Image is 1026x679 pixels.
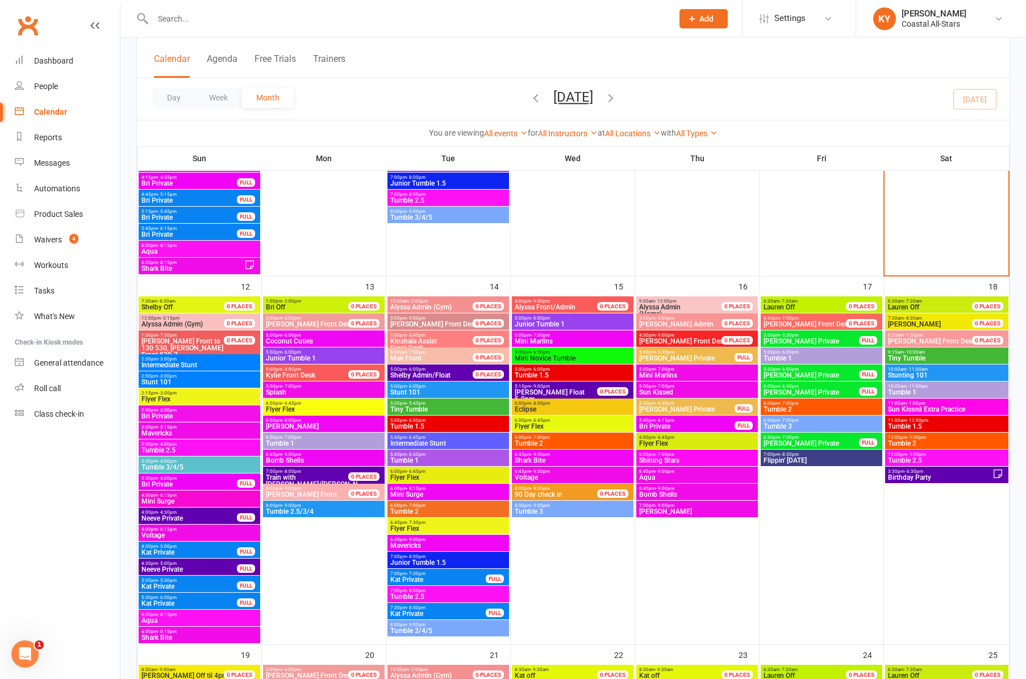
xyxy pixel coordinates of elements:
[763,355,880,362] span: Tumble 1
[141,260,244,265] span: 6:00pm
[531,316,550,321] span: - 6:00pm
[763,406,880,413] span: Tumble 2
[262,146,386,170] th: Mon
[859,387,877,396] div: FULL
[390,316,486,321] span: 3:00pm
[972,336,1003,345] div: 0 PLACES
[390,299,486,304] span: 10:00am
[639,389,756,396] span: Sun Kissed
[887,367,1006,372] span: 10:00am
[15,278,120,304] a: Tasks
[721,336,753,345] div: 0 PLACES
[639,299,735,304] span: 9:00am
[473,302,504,311] div: 0 PLACES
[514,350,631,355] span: 5:00pm
[224,319,255,328] div: 0 PLACES
[161,316,180,321] span: - 3:15pm
[265,355,382,362] span: Junior Tumble 1
[531,299,550,304] span: - 9:00pm
[907,418,928,423] span: - 12:00pm
[158,260,177,265] span: - 8:15pm
[386,146,511,170] th: Tue
[407,384,426,389] span: - 6:00pm
[639,316,735,321] span: 3:00pm
[390,354,422,362] span: Mae Front
[656,384,674,389] span: - 7:00pm
[390,214,507,221] span: Tumble 3/4/5
[473,353,504,362] div: 0 PLACES
[265,435,382,440] span: 6:00pm
[531,350,550,355] span: - 6:00pm
[141,391,258,396] span: 2:15pm
[141,408,258,413] span: 2:30pm
[538,129,598,138] a: All Instructors
[141,303,173,311] span: Shelby Off
[34,107,67,116] div: Calendar
[34,286,55,295] div: Tasks
[137,146,262,170] th: Sun
[390,406,507,413] span: Tiny Tumble
[774,6,806,31] span: Settings
[887,333,986,338] span: 8:30am
[904,350,925,355] span: - 10:00am
[515,388,585,396] span: [PERSON_NAME] Float
[149,11,665,27] input: Search...
[158,374,177,379] span: - 3:00pm
[639,337,727,345] span: [PERSON_NAME] Front Desk
[764,320,851,328] span: [PERSON_NAME] Front Desk
[780,367,799,372] span: - 6:00pm
[514,333,631,338] span: 5:00pm
[237,178,255,187] div: FULL
[597,387,628,396] div: 0 PLACES
[390,192,507,197] span: 7:00pm
[141,337,220,345] span: [PERSON_NAME] Front to
[15,304,120,329] a: What's New
[887,384,1006,389] span: 10:00am
[763,299,860,304] span: 6:30am
[141,192,237,197] span: 4:45pm
[15,401,120,427] a: Class kiosk mode
[699,14,714,23] span: Add
[34,358,103,367] div: General attendance
[15,376,120,401] a: Roll call
[907,401,925,406] span: - 1:00pm
[846,302,877,311] div: 0 PLACES
[141,316,237,321] span: 12:00pm
[656,350,674,355] span: - 5:30pm
[158,192,177,197] span: - 5:15pm
[15,227,120,253] a: Waivers 4
[407,333,426,338] span: - 6:45pm
[656,333,674,338] span: - 9:00pm
[157,299,176,304] span: - 8:30am
[35,640,44,649] span: 1
[531,401,550,406] span: - 8:00pm
[282,401,301,406] span: - 6:45pm
[679,9,728,28] button: Add
[887,372,1006,379] span: Stunting 101
[390,367,486,372] span: 5:00pm
[158,209,177,214] span: - 5:45pm
[158,333,177,338] span: - 7:30pm
[887,350,1006,355] span: 9:15am
[598,128,605,137] strong: at
[887,401,1006,406] span: 11:00am
[514,299,611,304] span: 4:00pm
[409,299,428,304] span: - 2:00pm
[195,87,242,108] button: Week
[490,276,510,295] div: 14
[473,336,504,345] div: 0 PLACES
[141,209,237,214] span: 5:15pm
[780,418,799,423] span: - 7:00pm
[141,231,237,238] span: Bri Private
[34,158,70,167] div: Messages
[11,640,39,668] iframe: Intercom live chat
[904,299,922,304] span: - 7:30am
[237,195,255,204] div: FULL
[265,423,382,430] span: [PERSON_NAME]
[514,423,631,430] span: Flyer Flex
[635,146,760,170] th: Thu
[282,367,301,372] span: - 8:00pm
[531,367,550,372] span: - 6:00pm
[639,304,735,317] span: (Home)
[514,355,631,362] span: Mini Novice Tumble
